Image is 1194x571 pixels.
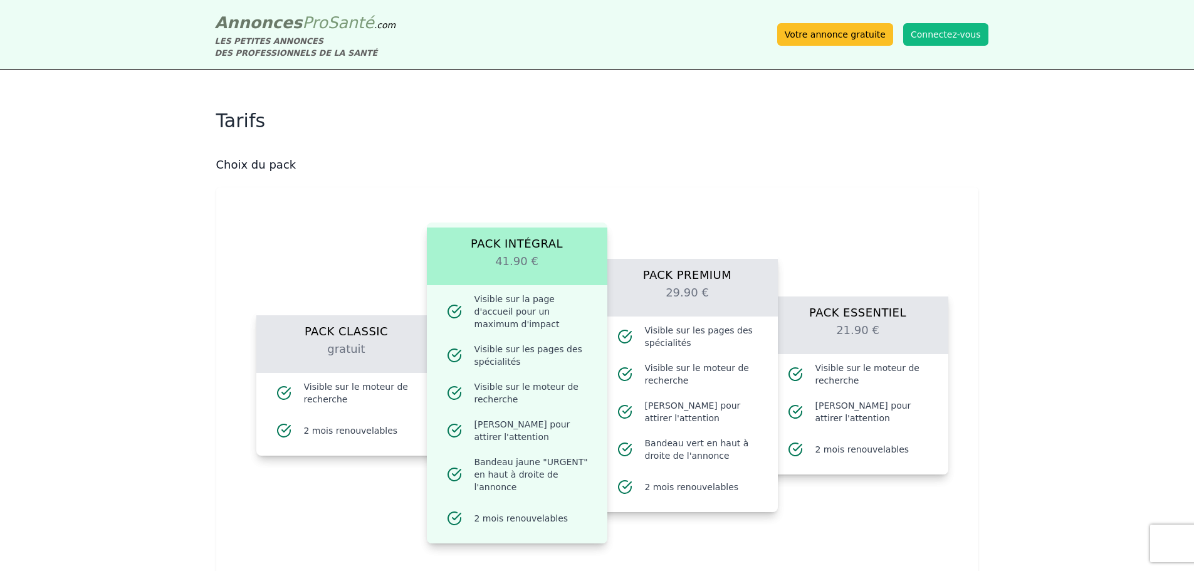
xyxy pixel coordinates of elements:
[645,362,763,387] span: Visible sur le moteur de recherche
[645,324,763,349] span: Visible sur les pages des spécialités
[474,380,592,406] span: Visible sur le moteur de recherche
[903,23,988,46] button: Connectez-vous
[645,399,763,424] span: [PERSON_NAME] pour attirer l'attention
[215,13,303,32] span: Annonces
[612,259,763,284] h1: Pack Premium
[645,437,763,462] span: Bandeau vert en haut à droite de l'annonce
[215,13,396,32] a: AnnoncesProSanté.com
[612,284,763,317] h2: 29.90 €
[216,110,978,132] h1: Tarifs
[304,380,422,406] span: Visible sur le moteur de recherche
[216,157,668,172] h3: Choix du pack
[645,481,739,493] span: 2 mois renouvelables
[304,424,398,437] span: 2 mois renouvelables
[474,343,592,368] span: Visible sur les pages des spécialités
[474,456,592,493] span: Bandeau jaune "URGENT" en haut à droite de l'annonce
[328,13,374,32] span: Santé
[474,512,568,525] span: 2 mois renouvelables
[815,399,933,424] span: [PERSON_NAME] pour attirer l'attention
[777,23,893,46] a: Votre annonce gratuite
[815,362,933,387] span: Visible sur le moteur de recherche
[374,20,395,30] span: .com
[327,342,365,355] span: gratuit
[215,35,396,59] div: LES PETITES ANNONCES DES PROFESSIONNELS DE LA SANTÉ
[815,443,909,456] span: 2 mois renouvelables
[783,296,933,322] h1: Pack Essentiel
[474,418,592,443] span: [PERSON_NAME] pour attirer l'attention
[783,322,933,354] h2: 21.90 €
[442,228,592,253] h1: Pack Intégral
[302,13,328,32] span: Pro
[271,315,422,340] h1: Pack Classic
[474,293,592,330] span: Visible sur la page d'accueil pour un maximum d'impact
[442,253,592,285] h2: 41.90 €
